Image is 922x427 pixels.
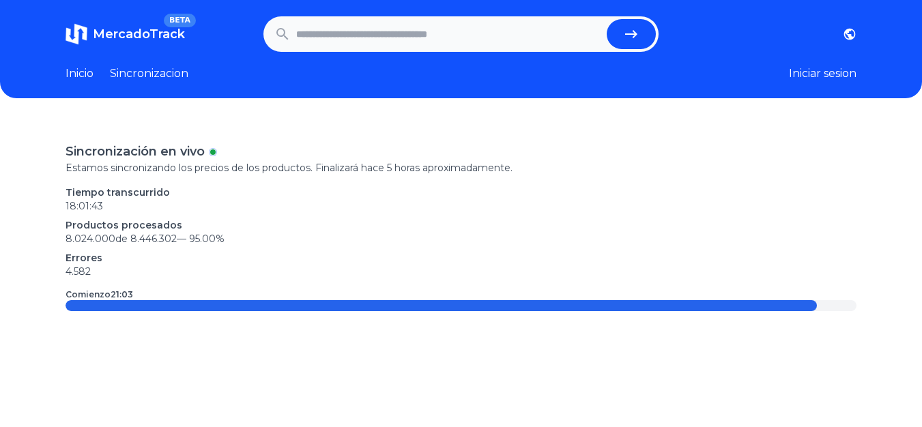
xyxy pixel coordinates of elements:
[66,161,856,175] p: Estamos sincronizando los precios de los productos. Finalizará hace 5 horas aproximadamente.
[66,142,205,161] p: Sincronización en vivo
[66,200,103,212] time: 18:01:43
[111,289,133,299] time: 21:03
[66,265,856,278] p: 4.582
[66,289,133,300] p: Comienzo
[189,233,225,245] span: 95.00 %
[164,14,196,27] span: BETA
[110,65,188,82] a: Sincronizacion
[66,65,93,82] a: Inicio
[66,23,87,45] img: MercadoTrack
[66,23,185,45] a: MercadoTrackBETA
[66,186,856,199] p: Tiempo transcurrido
[66,232,856,246] p: 8.024.000 de 8.446.302 —
[66,218,856,232] p: Productos procesados
[93,27,185,42] span: MercadoTrack
[66,251,856,265] p: Errores
[789,65,856,82] button: Iniciar sesion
